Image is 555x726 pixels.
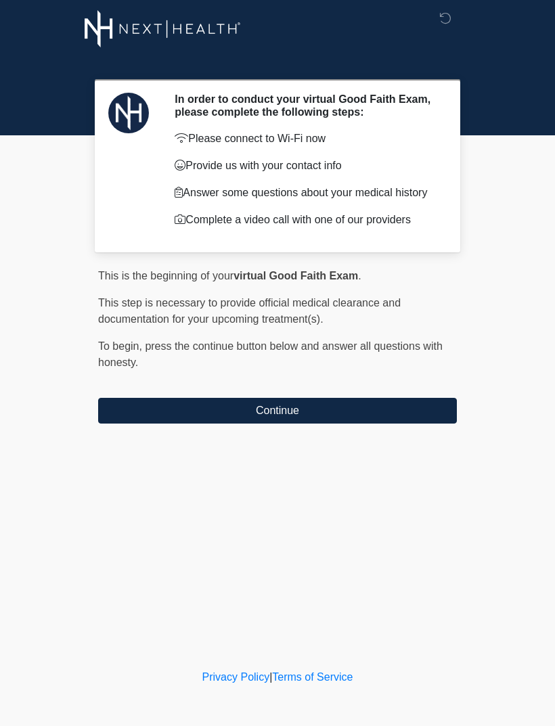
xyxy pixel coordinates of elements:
[358,270,361,281] span: .
[175,158,437,174] p: Provide us with your contact info
[202,671,270,683] a: Privacy Policy
[85,10,241,47] img: Next-Health Woodland Hills Logo
[98,398,457,424] button: Continue
[98,270,234,281] span: This is the beginning of your
[175,212,437,228] p: Complete a video call with one of our providers
[108,93,149,133] img: Agent Avatar
[175,131,437,147] p: Please connect to Wi-Fi now
[98,340,443,368] span: press the continue button below and answer all questions with honesty.
[98,297,401,325] span: This step is necessary to provide official medical clearance and documentation for your upcoming ...
[175,185,437,201] p: Answer some questions about your medical history
[98,340,145,352] span: To begin,
[175,93,437,118] h2: In order to conduct your virtual Good Faith Exam, please complete the following steps:
[269,671,272,683] a: |
[234,270,358,281] strong: virtual Good Faith Exam
[88,49,467,74] h1: ‎ ‎ ‎
[272,671,353,683] a: Terms of Service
